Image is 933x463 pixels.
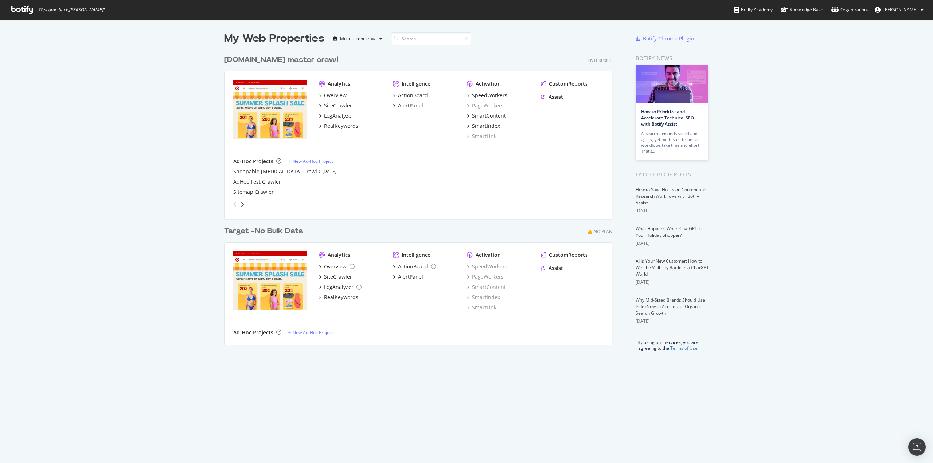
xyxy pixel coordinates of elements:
a: LogAnalyzer [319,112,354,119]
div: Assist [549,264,563,272]
div: Assist [549,93,563,101]
a: SmartContent [467,112,506,119]
div: SiteCrawler [324,273,352,280]
div: [DOMAIN_NAME] master crawl [224,55,338,65]
a: RealKeywords [319,122,358,130]
div: Knowledge Base [781,6,823,13]
div: AI search demands speed and agility, yet multi-step technical workflows take time and effort. Tha... [641,131,703,154]
a: Overview [319,92,347,99]
div: RealKeywords [324,122,358,130]
a: Shoppable [MEDICAL_DATA] Crawl [233,168,317,175]
a: Botify Chrome Plugin [636,35,694,42]
div: Botify Chrome Plugin [643,35,694,42]
input: Search [391,32,471,45]
div: Overview [324,263,347,270]
button: Most recent crawl [330,33,385,44]
a: SpeedWorkers [467,263,507,270]
a: PageWorkers [467,102,504,109]
a: RealKeywords [319,294,358,301]
div: CustomReports [549,80,588,87]
a: [DATE] [322,168,336,174]
div: LogAnalyzer [324,112,354,119]
div: LogAnalyzer [324,283,354,291]
a: Terms of Use [670,345,698,351]
img: How to Prioritize and Accelerate Technical SEO with Botify Assist [636,65,708,103]
div: No Plan [594,228,612,235]
div: My Web Properties [224,31,324,46]
span: Welcome back, [PERSON_NAME] ! [38,7,104,13]
a: CustomReports [541,80,588,87]
div: [DATE] [636,240,709,247]
a: SmartLink [467,133,496,140]
div: Ad-Hoc Projects [233,158,273,165]
img: www.target.com [233,80,307,139]
div: SmartIndex [472,122,500,130]
div: AlertPanel [398,102,423,109]
a: New Ad-Hoc Project [287,329,333,336]
div: SmartContent [472,112,506,119]
a: ActionBoard [393,263,436,270]
div: Latest Blog Posts [636,170,709,178]
a: How to Save Hours on Content and Research Workflows with Botify Assist [636,187,706,206]
div: Most recent crawl [340,36,376,41]
div: ActionBoard [398,263,428,270]
a: CustomReports [541,251,588,259]
a: SpeedWorkers [467,92,507,99]
div: Organizations [831,6,869,13]
img: targetsecondary.com [233,251,307,310]
div: Botify news [636,54,709,62]
div: Target -No Bulk Data [224,226,303,236]
a: SiteCrawler [319,273,352,280]
a: Sitemap Crawler [233,188,274,196]
a: SiteCrawler [319,102,352,109]
a: SmartIndex [467,294,500,301]
a: SmartLink [467,304,496,311]
div: Overview [324,92,347,99]
div: [DATE] [636,318,709,325]
span: Eric Cason [883,7,918,13]
a: Why Mid-Sized Brands Should Use IndexNow to Accelerate Organic Search Growth [636,297,705,316]
a: SmartIndex [467,122,500,130]
div: SpeedWorkers [472,92,507,99]
div: grid [224,46,618,345]
a: What Happens When ChatGPT Is Your Holiday Shopper? [636,225,702,238]
div: Open Intercom Messenger [908,438,926,456]
button: [PERSON_NAME] [869,4,929,16]
div: angle-right [240,201,245,208]
div: RealKeywords [324,294,358,301]
a: Overview [319,263,355,270]
div: Intelligence [402,251,430,259]
div: SiteCrawler [324,102,352,109]
div: Analytics [328,251,350,259]
div: [DATE] [636,279,709,286]
a: Assist [541,93,563,101]
div: ActionBoard [398,92,428,99]
div: Enterprise [587,57,612,63]
div: By using our Services, you are agreeing to the [626,336,709,351]
a: [DOMAIN_NAME] master crawl [224,55,341,65]
a: AI Is Your New Customer: How to Win the Visibility Battle in a ChatGPT World [636,258,709,277]
a: PageWorkers [467,273,504,280]
div: Activation [476,251,501,259]
div: Botify Academy [734,6,773,13]
div: CustomReports [549,251,588,259]
div: angle-left [230,199,240,210]
a: AdHoc Test Crawler [233,178,281,185]
div: Intelligence [402,80,430,87]
a: How to Prioritize and Accelerate Technical SEO with Botify Assist [641,109,694,127]
div: Activation [476,80,501,87]
a: AlertPanel [393,273,423,280]
a: New Ad-Hoc Project [287,158,333,164]
a: ActionBoard [393,92,428,99]
a: SmartContent [467,283,506,291]
div: [DATE] [636,208,709,214]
